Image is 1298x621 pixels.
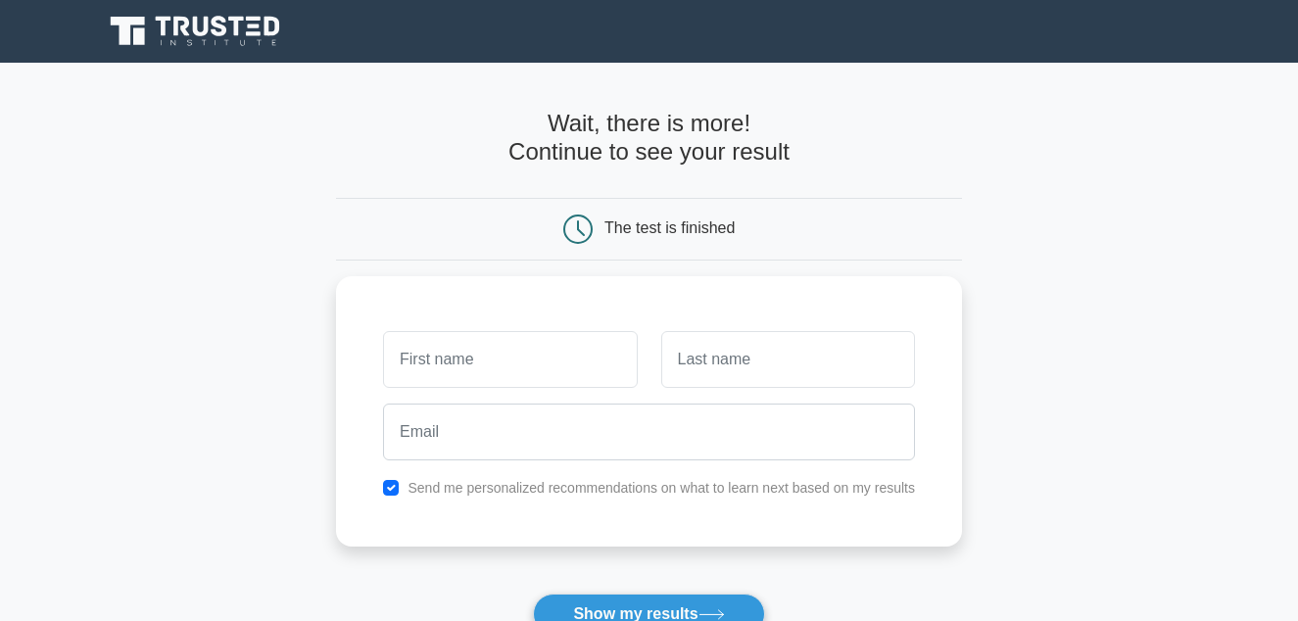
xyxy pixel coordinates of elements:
[383,331,637,388] input: First name
[604,219,735,236] div: The test is finished
[336,110,962,167] h4: Wait, there is more! Continue to see your result
[408,480,915,496] label: Send me personalized recommendations on what to learn next based on my results
[383,404,915,460] input: Email
[661,331,915,388] input: Last name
